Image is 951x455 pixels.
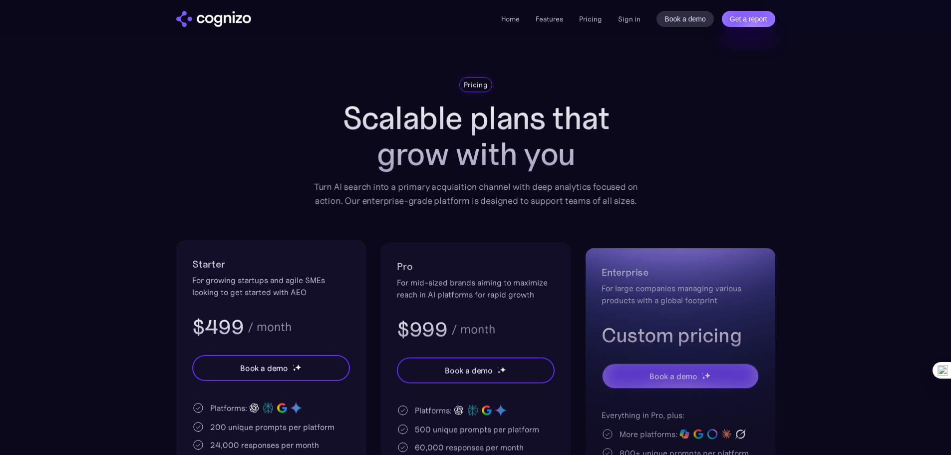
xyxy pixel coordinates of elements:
img: star [499,366,506,373]
a: Book a demostarstarstar [397,358,555,384]
a: Book a demo [656,11,714,27]
a: Get a report [722,11,775,27]
img: star [497,371,500,374]
a: Pricing [579,14,602,23]
img: star [701,373,703,374]
div: 24,000 responses per month [210,439,319,451]
div: For mid-sized brands aiming to maximize reach in AI platforms for rapid growth [397,277,555,301]
div: 500 unique prompts per platform [415,424,539,436]
h2: Starter [192,256,350,272]
img: one_i.png [938,365,948,376]
img: star [292,365,294,366]
div: Book a demo [240,362,288,374]
a: Book a demostarstarstar [192,355,350,381]
div: / month [451,324,495,336]
div: 60,000 responses per month [415,442,524,454]
img: star [497,367,498,369]
img: star [292,368,296,372]
a: Book a demostarstarstar [602,363,759,389]
img: star [295,364,301,370]
h2: Pro [397,259,555,275]
img: star [704,372,710,379]
div: / month [247,321,291,333]
div: Everything in Pro, plus: [602,409,759,421]
div: Book a demo [444,365,492,377]
div: For large companies managing various products with a global footprint [602,282,759,306]
a: Sign in [618,13,640,25]
h1: Scalable plans that grow with you [306,100,645,172]
img: star [701,376,705,380]
h3: $999 [397,317,447,343]
h3: $499 [192,314,244,340]
h3: Custom pricing [602,322,759,348]
div: Platforms: [210,402,247,414]
img: cognizo logo [176,11,251,27]
div: Platforms: [415,405,452,417]
div: 200 unique prompts per platform [210,421,334,433]
div: Pricing [464,80,488,90]
a: Features [536,14,563,23]
div: More platforms: [620,428,677,440]
a: Home [501,14,520,23]
a: home [176,11,251,27]
div: Book a demo [649,370,697,382]
div: Turn AI search into a primary acquisition channel with deep analytics focused on action. Our ente... [306,180,645,208]
h2: Enterprise [602,264,759,280]
div: For growing startups and agile SMEs looking to get started with AEO [192,274,350,298]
